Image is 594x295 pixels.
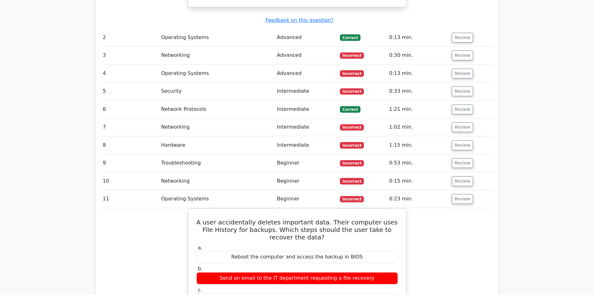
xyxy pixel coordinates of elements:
[274,154,337,172] td: Beginner
[100,101,159,118] td: 6
[274,190,337,208] td: Beginner
[340,196,364,202] span: Incorrect
[196,251,398,263] div: Reboot the computer and access the backup in BIOS
[274,29,337,47] td: Advanced
[198,287,202,293] span: c.
[452,33,473,42] button: Review
[452,105,473,114] button: Review
[387,101,449,118] td: 1:21 min.
[387,154,449,172] td: 0:53 min.
[387,82,449,100] td: 0:33 min.
[452,140,473,150] button: Review
[274,172,337,190] td: Beginner
[159,29,274,47] td: Operating Systems
[159,118,274,136] td: Networking
[452,51,473,60] button: Review
[340,88,364,95] span: Incorrect
[452,158,473,168] button: Review
[159,101,274,118] td: Network Protocols
[159,172,274,190] td: Networking
[196,219,398,241] h5: A user accidentally deletes important data. Their computer uses File History for backups. Which s...
[100,118,159,136] td: 7
[340,34,360,41] span: Correct
[159,65,274,82] td: Operating Systems
[387,136,449,154] td: 1:15 min.
[340,70,364,76] span: Incorrect
[159,154,274,172] td: Troubleshooting
[452,176,473,186] button: Review
[265,17,333,23] a: Feedback on this question?
[340,52,364,59] span: Incorrect
[100,136,159,154] td: 8
[387,190,449,208] td: 0:23 min.
[340,178,364,184] span: Incorrect
[274,101,337,118] td: Intermediate
[452,122,473,132] button: Review
[100,190,159,208] td: 11
[274,118,337,136] td: Intermediate
[100,47,159,64] td: 3
[387,118,449,136] td: 1:02 min.
[196,272,398,284] div: Send an email to the IT department requesting a file recovery
[452,69,473,78] button: Review
[198,245,203,251] span: a.
[387,47,449,64] td: 0:30 min.
[340,124,364,130] span: Incorrect
[452,194,473,204] button: Review
[100,82,159,100] td: 5
[452,86,473,96] button: Review
[198,266,203,272] span: b.
[159,190,274,208] td: Operating Systems
[100,65,159,82] td: 4
[340,142,364,148] span: Incorrect
[340,160,364,166] span: Incorrect
[159,82,274,100] td: Security
[100,154,159,172] td: 9
[340,106,360,112] span: Correct
[274,136,337,154] td: Intermediate
[274,82,337,100] td: Intermediate
[159,136,274,154] td: Hardware
[159,47,274,64] td: Networking
[274,65,337,82] td: Advanced
[387,172,449,190] td: 0:15 min.
[274,47,337,64] td: Advanced
[387,29,449,47] td: 0:13 min.
[100,172,159,190] td: 10
[387,65,449,82] td: 0:13 min.
[100,29,159,47] td: 2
